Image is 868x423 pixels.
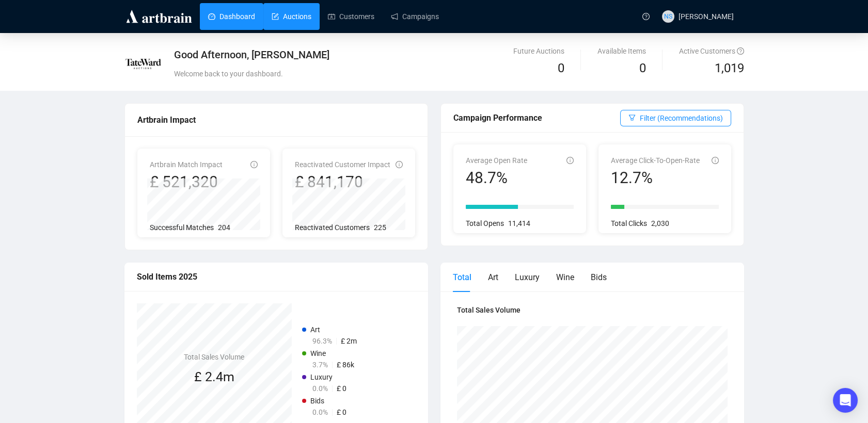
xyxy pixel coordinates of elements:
span: Total Opens [466,219,504,227]
div: 48.7% [466,168,527,188]
span: Successful Matches [150,223,214,232]
a: Customers [328,3,374,30]
span: Average Click-To-Open-Rate [611,156,700,165]
span: £ 2m [341,337,357,345]
span: Average Open Rate [466,156,527,165]
span: NS [664,11,672,22]
span: info-circle [566,157,574,164]
div: Bids [591,271,607,284]
div: Welcome back to your dashboard. [174,68,535,79]
span: Active Customers [679,47,744,55]
button: Filter (Recommendations) [620,110,731,126]
div: Open Intercom Messenger [833,388,858,413]
span: Filter (Recommendations) [640,112,723,124]
img: 64046ae87e73d400528be131.jpg [125,46,161,82]
a: Dashboard [208,3,255,30]
div: Good Afternoon, [PERSON_NAME] [174,47,535,62]
span: 2,030 [651,219,669,227]
span: 11,414 [508,219,530,227]
span: 3.7% [312,361,328,369]
span: 0.0% [312,408,328,416]
span: 96.3% [312,337,332,345]
span: 0 [639,61,646,75]
div: £ 521,320 [150,172,223,192]
span: info-circle [250,161,258,168]
span: Total Clicks [611,219,647,227]
span: Wine [310,349,326,357]
div: Available Items [597,45,646,57]
a: Campaigns [391,3,439,30]
span: 0.0% [312,384,328,393]
a: Auctions [272,3,311,30]
span: filter [628,114,636,121]
span: 1,019 [715,59,744,78]
div: Campaign Performance [453,111,620,124]
span: 225 [374,223,386,232]
span: info-circle [712,157,719,164]
span: Art [310,326,320,334]
span: [PERSON_NAME] [678,12,734,21]
span: £ 0 [337,384,346,393]
img: logo [124,8,194,25]
div: Artbrain Impact [137,113,415,126]
span: Luxury [310,373,333,381]
span: 204 [218,223,230,232]
div: Wine [556,271,574,284]
div: Luxury [515,271,540,284]
div: Art [488,271,498,284]
span: £ 2.4m [194,369,234,384]
span: 0 [558,61,564,75]
h4: Total Sales Volume [184,351,244,363]
span: £ 86k [337,361,354,369]
span: question-circle [737,47,744,55]
span: £ 0 [337,408,346,416]
div: Total [453,271,471,284]
span: question-circle [642,13,650,20]
span: Reactivated Customers [295,223,370,232]
div: Sold Items 2025 [137,270,416,283]
div: Future Auctions [513,45,564,57]
div: £ 841,170 [295,172,390,192]
span: Bids [310,397,324,405]
h4: Total Sales Volume [457,304,728,316]
span: Artbrain Match Impact [150,160,223,169]
span: info-circle [396,161,403,168]
span: Reactivated Customer Impact [295,160,390,169]
div: 12.7% [611,168,700,188]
